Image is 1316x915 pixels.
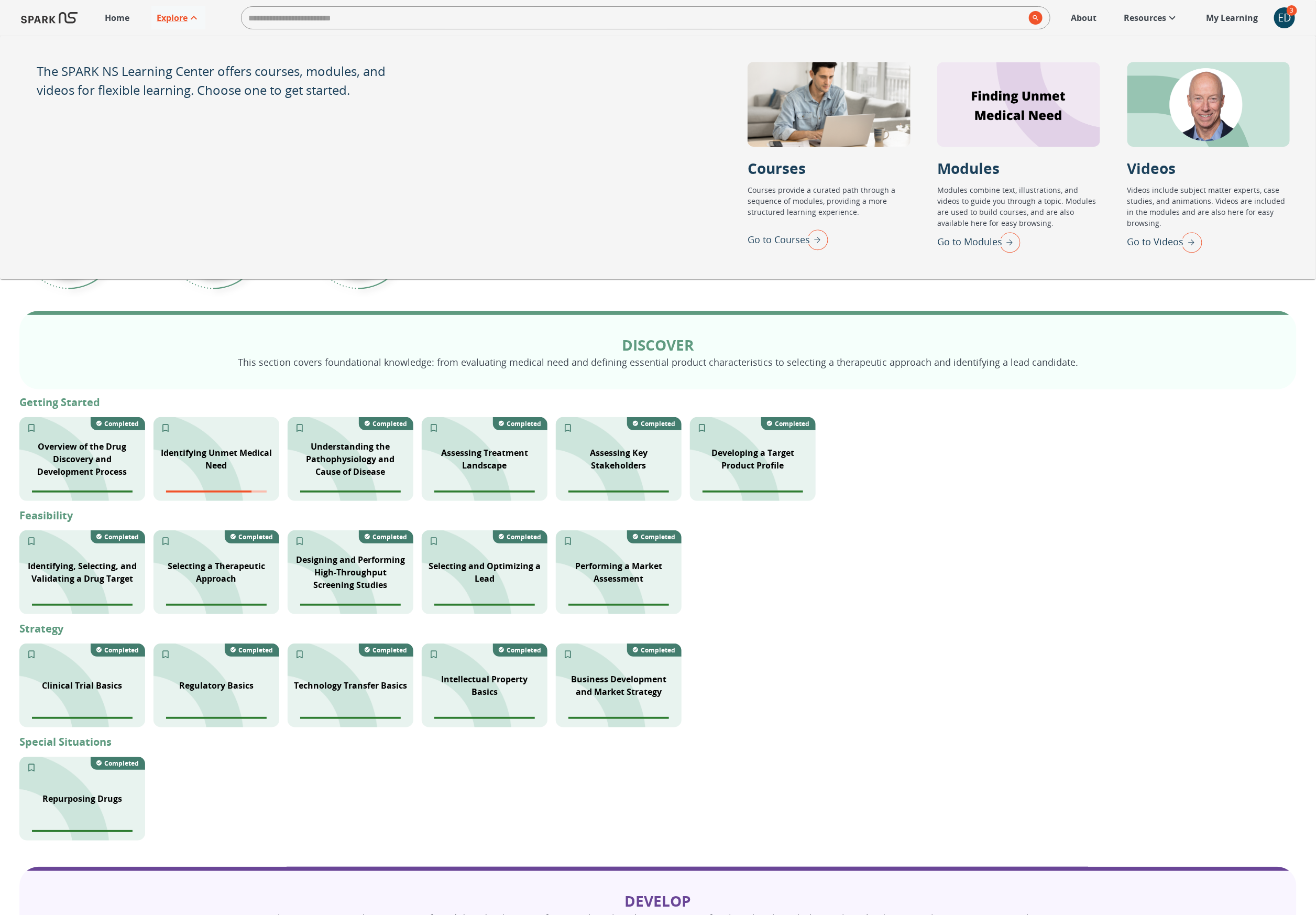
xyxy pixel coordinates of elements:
div: Videos [1127,62,1290,147]
button: search [1025,7,1043,29]
div: SPARK NS branding pattern [19,757,145,841]
p: Assessing Treatment Landscape [428,446,541,472]
p: Strategy [19,621,1297,637]
img: Logo of SPARK at Stanford [21,5,78,30]
p: Completed [507,532,541,541]
p: Repurposing Drugs [42,792,122,805]
span: Module completion progress of user [703,491,803,493]
span: 3 [1287,5,1297,16]
p: Developing a Target Product Profile [696,446,809,472]
div: SPARK NS branding pattern [19,417,145,501]
p: Regulatory Basics [179,679,254,692]
p: Completed [104,532,139,541]
p: Performing a Market Assessment [562,560,675,585]
p: Go to Videos [1127,235,1184,249]
div: SPARK NS branding pattern [153,644,279,727]
p: Selecting a Therapeutic Approach [160,560,273,585]
svg: Add to My Learning [160,423,171,433]
p: Special Situations [19,734,1297,750]
svg: Add to My Learning [26,649,37,660]
a: About [1066,6,1102,29]
p: Completed [238,646,273,655]
span: Module completion progress of user [434,604,535,606]
div: Dart hitting bullseye [19,530,145,614]
p: Clinical Trial Basics [42,679,123,692]
p: Overview of the Drug Discovery and Development Process [26,440,139,478]
span: Module completion progress of user [166,491,267,493]
p: Understanding the Pathophysiology and Cause of Disease [294,440,407,478]
svg: Add to My Learning [429,649,439,660]
p: Getting Started [19,395,1297,410]
div: SPARK NS branding pattern [556,530,682,614]
p: Feasibility [19,508,1297,524]
p: Videos [1127,157,1176,179]
svg: Add to My Learning [563,536,573,547]
p: Develop [53,891,1263,911]
svg: Add to My Learning [697,423,707,433]
svg: Add to My Learning [563,423,573,433]
p: Intellectual Property Basics [428,673,541,698]
p: Go to Modules [937,235,1002,249]
p: Explore [157,12,188,24]
p: Technology Transfer Basics [294,679,407,692]
svg: Add to My Learning [429,536,439,547]
p: Completed [372,532,407,541]
div: SPARK NS branding pattern [288,417,413,501]
div: SPARK NS branding pattern [288,530,413,614]
div: SPARK NS branding pattern [288,644,413,727]
p: Completed [104,419,139,428]
p: Completed [507,419,541,428]
p: Completed [775,419,809,428]
div: Go to Videos [1127,228,1202,256]
p: Modules [937,157,1000,179]
p: My Learning [1206,12,1258,24]
svg: Add to My Learning [160,536,171,547]
span: Module completion progress of user [32,604,133,606]
p: Go to Courses [748,233,810,247]
p: Courses provide a curated path through a sequence of modules, providing a more structured learnin... [748,184,911,226]
div: Spark NS branding pattern [153,530,279,614]
img: right arrow [1176,228,1202,256]
svg: Add to My Learning [563,649,573,660]
button: account of current user [1274,7,1295,28]
div: SPARK NS branding pattern [422,417,547,501]
p: Discover [53,335,1263,355]
p: Identifying, Selecting, and Validating a Drug Target [26,560,139,585]
div: Go to Courses [748,226,828,253]
p: Videos include subject matter experts, case studies, and animations. Videos are included in the m... [1127,184,1290,228]
div: SPARK NS branding pattern [690,417,816,501]
p: Resources [1124,12,1166,24]
span: Module completion progress of user [300,491,401,493]
p: Completed [372,419,407,428]
p: Home [105,12,129,24]
a: My Learning [1201,6,1264,29]
div: SPARK NS branding pattern [153,417,279,501]
p: Completed [238,532,273,541]
p: About [1071,12,1096,24]
div: SPARK NS branding pattern [422,644,547,727]
svg: Add to My Learning [26,423,37,433]
p: Completed [104,646,139,655]
p: This section covers foundational knowledge: from evaluating medical need and defining essential p... [53,355,1263,369]
span: Module completion progress of user [32,491,133,493]
span: Module completion progress of user [568,604,669,606]
div: Modules [937,62,1100,147]
span: Module completion progress of user [32,830,133,832]
p: The SPARK NS Learning Center offers courses, modules, and videos for flexible learning. Choose on... [37,62,416,100]
span: Module completion progress of user [434,717,535,719]
p: Completed [507,646,541,655]
p: Modules combine text, illustrations, and videos to guide you through a topic. Modules are used to... [937,184,1100,228]
div: SPARK NS branding pattern [556,644,682,727]
span: Module completion progress of user [568,717,669,719]
p: Selecting and Optimizing a Lead [428,560,541,585]
p: Assessing Key Stakeholders [562,446,675,472]
span: Module completion progress of user [568,491,669,493]
p: Business Development and Market Strategy [562,673,675,698]
span: Module completion progress of user [434,491,535,493]
div: SPARK NS branding pattern [556,417,682,501]
div: Courses [748,62,911,147]
img: right arrow [994,228,1021,256]
span: Module completion progress of user [300,604,401,606]
p: Completed [372,646,407,655]
span: Module completion progress of user [300,717,401,719]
